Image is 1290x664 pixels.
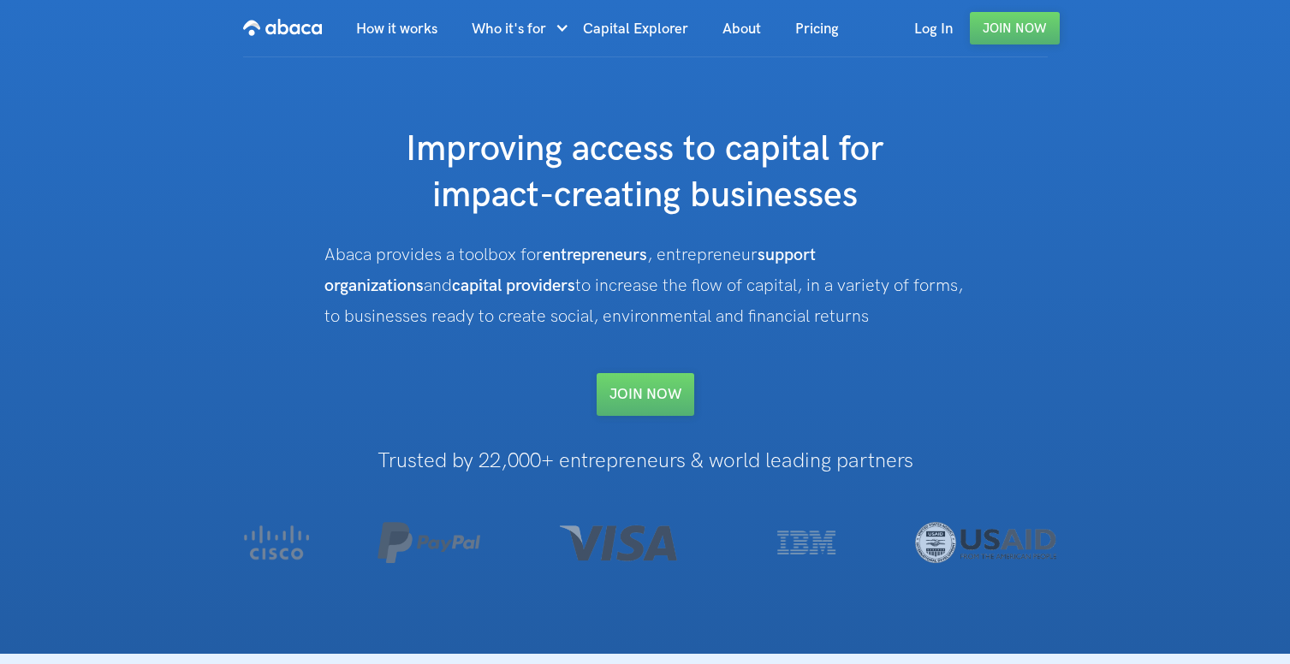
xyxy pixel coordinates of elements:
h1: Trusted by 22,000+ entrepreneurs & world leading partners [193,450,1097,472]
strong: capital providers [452,276,575,296]
div: Abaca provides a toolbox for , entrepreneur and to increase the flow of capital, in a variety of ... [324,240,966,332]
img: Abaca logo [243,14,322,41]
a: Join Now [970,12,1060,44]
h1: Improving access to capital for impact-creating businesses [303,127,988,219]
a: Join NOW [597,373,694,416]
strong: entrepreneurs [543,245,647,265]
